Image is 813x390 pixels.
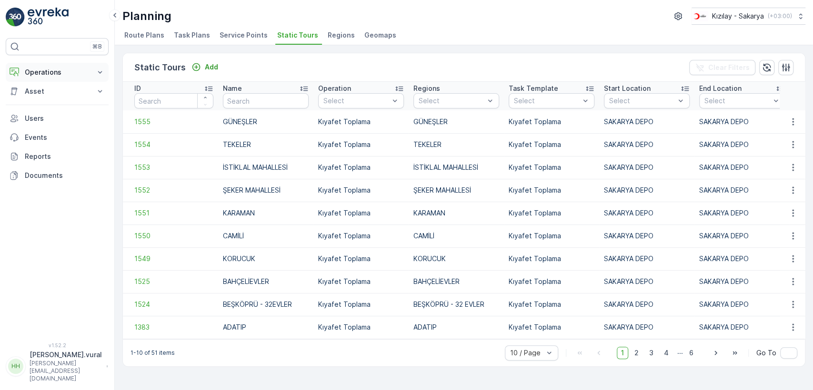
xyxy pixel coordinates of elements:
p: Planning [122,9,171,24]
a: 1383 [134,322,213,332]
span: 1 [617,347,628,359]
p: SAKARYA DEPO [604,140,690,149]
p: ADATIP [413,322,499,332]
p: Task Template [509,84,558,93]
span: 1552 [134,185,213,195]
p: GÜNEŞLER [413,117,499,127]
a: 1555 [134,117,213,127]
span: Service Points [220,30,268,40]
p: ... [677,347,683,359]
p: CAMİLİ [413,231,499,241]
p: Select [514,96,580,106]
a: 1549 [134,254,213,263]
p: SAKARYA DEPO [699,254,785,263]
p: Select [609,96,675,106]
p: ID [134,84,141,93]
p: Reports [25,152,105,161]
button: Add [188,61,222,73]
input: Search [134,93,213,108]
p: Name [223,84,242,93]
span: Static Tours [277,30,318,40]
p: [PERSON_NAME].vural [30,350,102,360]
p: Asset [25,87,90,96]
p: GÜNEŞLER [223,117,309,127]
p: Kıyafet Toplama [509,208,594,218]
p: Operation [318,84,351,93]
p: Select [323,96,389,106]
button: Asset [6,82,109,101]
a: 1553 [134,163,213,172]
p: ŞEKER MAHALLESİ [413,185,499,195]
p: KORUCUK [223,254,309,263]
span: Route Plans [124,30,164,40]
p: SAKARYA DEPO [604,231,690,241]
a: Events [6,128,109,147]
span: 4 [660,347,673,359]
p: SAKARYA DEPO [604,208,690,218]
p: SAKARYA DEPO [604,277,690,286]
p: Kıyafet Toplama [509,185,594,195]
p: Kıyafet Toplama [318,208,404,218]
p: SAKARYA DEPO [604,254,690,263]
p: BAHÇELİEVLER [413,277,499,286]
p: SAKARYA DEPO [699,231,785,241]
span: 3 [645,347,658,359]
p: TEKELER [413,140,499,149]
p: İSTİKLAL MAHALLESİ [413,163,499,172]
p: SAKARYA DEPO [604,322,690,332]
p: Kıyafet Toplama [509,254,594,263]
p: SAKARYA DEPO [699,140,785,149]
p: SAKARYA DEPO [604,185,690,195]
p: Kıyafet Toplama [318,322,404,332]
p: SAKARYA DEPO [699,277,785,286]
p: SAKARYA DEPO [699,208,785,218]
p: SAKARYA DEPO [699,300,785,309]
span: Go To [756,348,776,358]
div: HH [8,359,23,374]
a: 1554 [134,140,213,149]
p: CAMİLİ [223,231,309,241]
p: End Location [699,84,742,93]
p: Kıyafet Toplama [318,300,404,309]
p: Kıyafet Toplama [318,163,404,172]
p: 1-10 of 51 items [130,349,175,357]
p: Kızılay - Sakarya [712,11,764,21]
p: Kıyafet Toplama [509,163,594,172]
p: Kıyafet Toplama [318,117,404,127]
span: Geomaps [364,30,396,40]
p: Kıyafet Toplama [509,277,594,286]
p: Static Tours [134,61,186,74]
p: SAKARYA DEPO [604,300,690,309]
img: logo [6,8,25,27]
p: ⌘B [92,43,102,50]
p: [PERSON_NAME][EMAIL_ADDRESS][DOMAIN_NAME] [30,360,102,382]
p: Kıyafet Toplama [509,300,594,309]
p: Kıyafet Toplama [509,117,594,127]
span: Task Plans [174,30,210,40]
p: Kıyafet Toplama [509,231,594,241]
img: k%C4%B1z%C4%B1lay_DTAvauz.png [692,11,708,21]
p: BEŞKÖPRÜ - 32 EVLER [413,300,499,309]
span: 1551 [134,208,213,218]
button: Kızılay - Sakarya(+03:00) [692,8,805,25]
p: İSTİKLAL MAHALLESİ [223,163,309,172]
a: 1550 [134,231,213,241]
a: 1524 [134,300,213,309]
p: SAKARYA DEPO [604,163,690,172]
p: SAKARYA DEPO [604,117,690,127]
span: v 1.52.2 [6,342,109,348]
span: 1525 [134,277,213,286]
p: SAKARYA DEPO [699,163,785,172]
p: SAKARYA DEPO [699,322,785,332]
a: Documents [6,166,109,185]
img: logo_light-DOdMpM7g.png [28,8,69,27]
p: SAKARYA DEPO [699,185,785,195]
p: SAKARYA DEPO [699,117,785,127]
p: Users [25,114,105,123]
p: Events [25,133,105,142]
